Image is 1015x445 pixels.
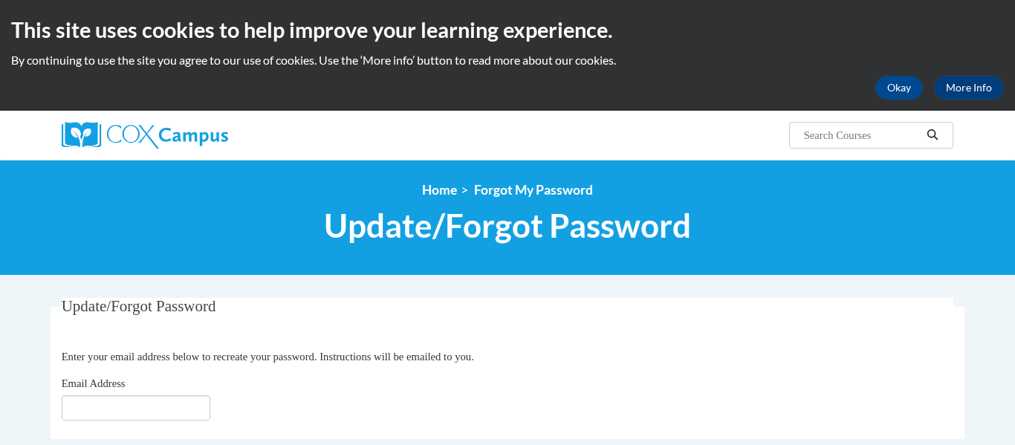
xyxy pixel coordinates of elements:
button: Search [921,126,944,144]
h2: This site uses cookies to help improve your learning experience. [11,15,1004,45]
input: Email [62,395,210,420]
img: Cox Campus [62,122,228,149]
span: Update/Forgot Password [324,206,691,245]
span: Update/Forgot Password [62,297,216,315]
button: Okay [875,76,923,100]
p: By continuing to use the site you agree to our use of cookies. Use the ‘More info’ button to read... [11,52,1004,68]
span: Enter your email address below to recreate your password. Instructions will be emailed to you. [62,351,474,363]
a: Cox Campus [62,122,344,149]
input: Search Courses [802,126,921,144]
span: Email Address [62,377,126,389]
a: More Info [934,76,1004,100]
a: Home [422,182,457,198]
span: Forgot My Password [474,182,593,198]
